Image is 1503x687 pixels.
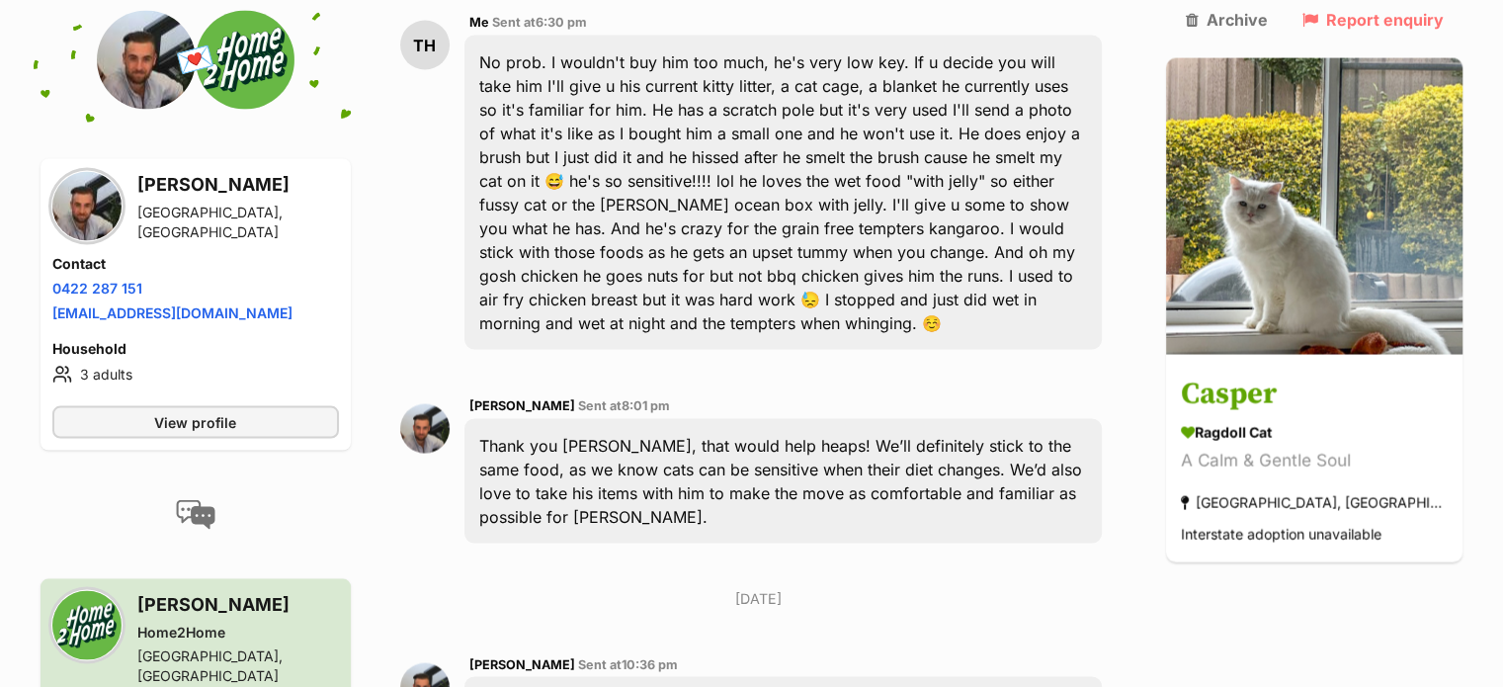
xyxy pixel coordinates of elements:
[400,404,450,454] img: Joshua Hewitt profile pic
[400,588,1118,609] p: [DATE]
[52,405,339,438] a: View profile
[469,15,489,30] span: Me
[464,36,1103,350] div: No prob. I wouldn't buy him too much, he's very low key. If u decide you will take him I'll give ...
[137,590,339,618] h3: [PERSON_NAME]
[52,362,339,386] li: 3 adults
[137,202,339,241] div: [GEOGRAPHIC_DATA], [GEOGRAPHIC_DATA]
[154,411,236,432] span: View profile
[196,10,294,109] img: Home2Home profile pic
[622,657,678,672] span: 10:36 pm
[52,590,122,659] img: Home2Home profile pic
[97,10,196,109] img: Joshua Hewitt profile pic
[469,657,575,672] span: [PERSON_NAME]
[1186,10,1268,28] a: Archive
[52,279,142,296] a: 0422 287 151
[464,419,1103,544] div: Thank you [PERSON_NAME], that would help heaps! We’ll definitely stick to the same food, as we kn...
[1166,57,1462,354] img: Casper
[52,253,339,273] h4: Contact
[1181,448,1448,474] div: A Calm & Gentle Soul
[578,398,670,413] span: Sent at
[622,398,670,413] span: 8:01 pm
[1181,422,1448,443] div: Ragdoll Cat
[1181,489,1448,516] div: [GEOGRAPHIC_DATA], [GEOGRAPHIC_DATA]
[137,170,339,198] h3: [PERSON_NAME]
[52,338,339,358] h4: Household
[492,15,587,30] span: Sent at
[1181,373,1448,417] h3: Casper
[536,15,587,30] span: 6:30 pm
[400,21,450,70] div: TH
[1302,10,1444,28] a: Report enquiry
[52,303,292,320] a: [EMAIL_ADDRESS][DOMAIN_NAME]
[173,39,217,81] span: 💌
[52,171,122,240] img: Joshua Hewitt profile pic
[1181,526,1381,543] span: Interstate adoption unavailable
[176,499,215,529] img: conversation-icon-4a6f8262b818ee0b60e3300018af0b2d0b884aa5de6e9bcb8d3d4eeb1a70a7c4.svg
[137,645,339,685] div: [GEOGRAPHIC_DATA], [GEOGRAPHIC_DATA]
[578,657,678,672] span: Sent at
[137,622,339,642] div: Home2Home
[469,398,575,413] span: [PERSON_NAME]
[1166,358,1462,562] a: Casper Ragdoll Cat A Calm & Gentle Soul [GEOGRAPHIC_DATA], [GEOGRAPHIC_DATA] Interstate adoption ...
